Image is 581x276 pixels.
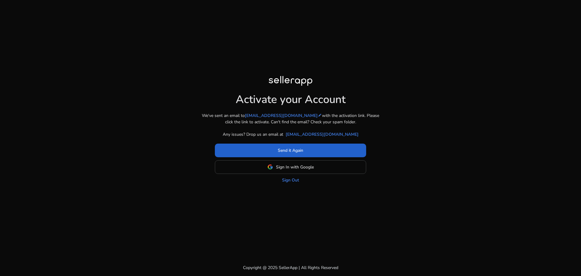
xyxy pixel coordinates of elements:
[200,112,381,125] p: We've sent an email to with the activation link. Please click the link to activate. Can't find th...
[318,113,322,117] mat-icon: edit
[223,131,283,138] p: Any issues? Drop us an email at
[215,144,366,157] button: Send it Again
[268,164,273,170] img: google-logo.svg
[276,164,314,170] span: Sign In with Google
[278,147,303,154] span: Send it Again
[286,131,359,138] a: [EMAIL_ADDRESS][DOMAIN_NAME]
[245,112,322,119] a: [EMAIL_ADDRESS][DOMAIN_NAME]
[236,88,346,106] h1: Activate your Account
[282,177,299,183] a: Sign Out
[215,160,366,174] button: Sign In with Google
